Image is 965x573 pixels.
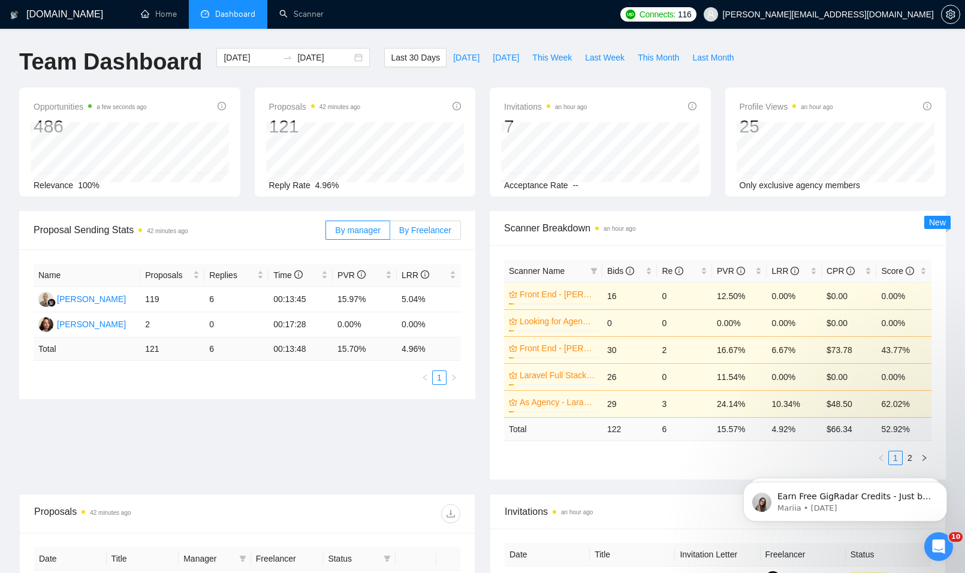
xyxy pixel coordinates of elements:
td: 0 [657,309,712,336]
th: Name [34,264,140,287]
span: filter [588,262,600,280]
td: 12.50% [712,282,767,309]
span: info-circle [846,267,855,275]
td: 29 [602,390,658,417]
span: info-circle [737,267,745,275]
th: Status [846,543,931,566]
th: Replies [204,264,269,287]
img: logo [10,5,19,25]
td: 6 [204,337,269,361]
td: $ 66.34 [822,417,877,441]
td: 15.57 % [712,417,767,441]
li: Previous Page [874,451,888,465]
td: 6 [204,287,269,312]
td: 16.67% [712,336,767,363]
span: right [450,374,457,381]
iframe: Intercom notifications message [725,457,965,541]
span: info-circle [294,270,303,279]
th: Manager [179,547,251,571]
th: Invitation Letter [675,543,760,566]
span: user [707,10,715,19]
div: 7 [504,115,587,138]
img: gigradar-bm.png [47,298,56,307]
td: 5.04% [397,287,461,312]
td: 0 [657,363,712,390]
td: 3 [657,390,712,417]
td: 10.34% [767,390,822,417]
span: to [283,53,292,62]
span: Connects: [640,8,675,21]
span: Last 30 Days [391,51,440,64]
td: 6.67% [767,336,822,363]
td: 00:13:48 [269,337,333,361]
li: Next Page [447,370,461,385]
span: crown [509,290,517,298]
span: crown [509,371,517,379]
div: [PERSON_NAME] [57,318,126,331]
time: 42 minutes ago [90,509,131,516]
img: upwork-logo.png [626,10,635,19]
span: Proposals [145,269,191,282]
td: 30 [602,336,658,363]
span: filter [239,555,246,562]
span: This Month [638,51,679,64]
span: left [877,454,885,462]
span: Acceptance Rate [504,180,568,190]
button: Last 30 Days [384,48,447,67]
td: 2 [140,312,204,337]
button: [DATE] [486,48,526,67]
span: dashboard [201,10,209,18]
button: right [917,451,931,465]
td: 2 [657,336,712,363]
time: an hour ago [604,225,635,232]
button: right [447,370,461,385]
span: By manager [335,225,380,235]
time: 42 minutes ago [319,104,360,110]
span: This Week [532,51,572,64]
span: Bids [607,266,634,276]
input: End date [297,51,352,64]
span: Relevance [34,180,73,190]
button: setting [941,5,960,24]
img: DH [38,292,53,307]
span: crown [509,398,517,406]
span: LRR [771,266,799,276]
td: 0.00% [767,309,822,336]
a: DH[PERSON_NAME] [38,294,126,303]
td: 6 [657,417,712,441]
button: [DATE] [447,48,486,67]
a: As Agency - Laravel Full Stack - Senior [520,396,595,409]
span: CPR [827,266,855,276]
td: 0.00% [712,309,767,336]
time: a few seconds ago [96,104,146,110]
td: 0.00% [876,282,931,309]
td: 62.02% [876,390,931,417]
button: This Week [526,48,578,67]
span: 10 [949,532,963,542]
button: left [418,370,432,385]
li: 1 [432,370,447,385]
button: Last Week [578,48,631,67]
span: info-circle [626,267,634,275]
span: Proposal Sending Stats [34,222,325,237]
td: 0.00% [767,282,822,309]
li: 1 [888,451,903,465]
td: 00:13:45 [269,287,333,312]
span: Proposals [269,99,361,114]
span: PVR [717,266,745,276]
span: info-circle [688,102,696,110]
td: 0 [204,312,269,337]
button: left [874,451,888,465]
td: $0.00 [822,282,877,309]
a: Front End - [PERSON_NAME] [520,342,595,355]
a: searchScanner [279,9,324,19]
span: 4.96% [315,180,339,190]
td: $0.00 [822,309,877,336]
span: right [921,454,928,462]
span: Profile Views [740,99,833,114]
span: setting [942,10,960,19]
a: Laravel Full Stack - Senior [520,369,595,382]
div: 25 [740,115,833,138]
